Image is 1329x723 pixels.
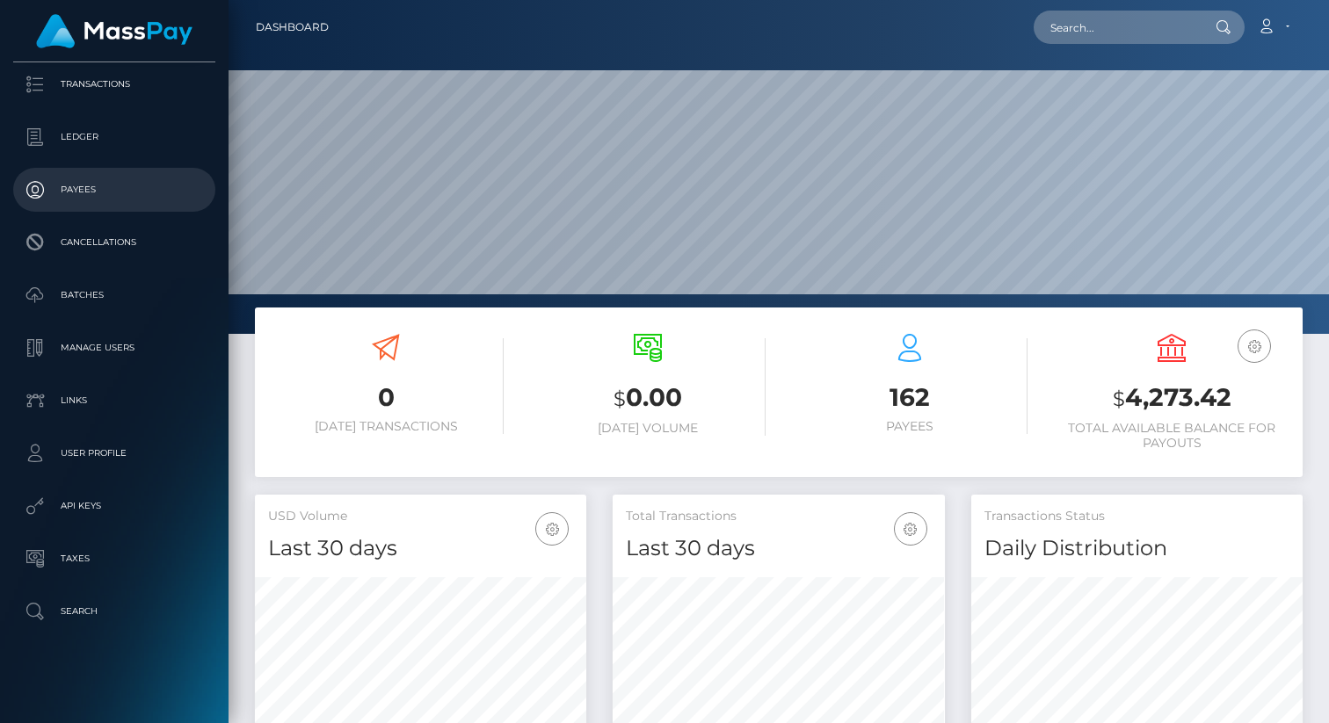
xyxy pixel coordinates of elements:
[13,115,215,159] a: Ledger
[20,335,208,361] p: Manage Users
[13,62,215,106] a: Transactions
[792,419,1028,434] h6: Payees
[20,177,208,203] p: Payees
[626,508,931,525] h5: Total Transactions
[13,431,215,475] a: User Profile
[13,589,215,633] a: Search
[268,380,504,415] h3: 0
[20,440,208,466] p: User Profile
[268,419,504,434] h6: [DATE] Transactions
[268,508,573,525] h5: USD Volume
[984,533,1289,564] h4: Daily Distribution
[530,380,766,416] h3: 0.00
[1113,387,1125,411] small: $
[36,14,192,48] img: MassPay Logo
[256,9,329,46] a: Dashboard
[13,326,215,370] a: Manage Users
[268,533,573,564] h4: Last 30 days
[614,387,626,411] small: $
[20,229,208,256] p: Cancellations
[13,537,215,581] a: Taxes
[20,282,208,308] p: Batches
[1054,421,1289,451] h6: Total Available Balance for Payouts
[20,493,208,519] p: API Keys
[626,533,931,564] h4: Last 30 days
[13,484,215,528] a: API Keys
[530,421,766,436] h6: [DATE] Volume
[13,221,215,264] a: Cancellations
[792,380,1028,415] h3: 162
[20,71,208,98] p: Transactions
[13,379,215,423] a: Links
[984,508,1289,525] h5: Transactions Status
[1034,11,1199,44] input: Search...
[20,546,208,572] p: Taxes
[1054,380,1289,416] h3: 4,273.42
[13,168,215,212] a: Payees
[13,273,215,317] a: Batches
[20,387,208,414] p: Links
[20,598,208,625] p: Search
[20,124,208,150] p: Ledger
